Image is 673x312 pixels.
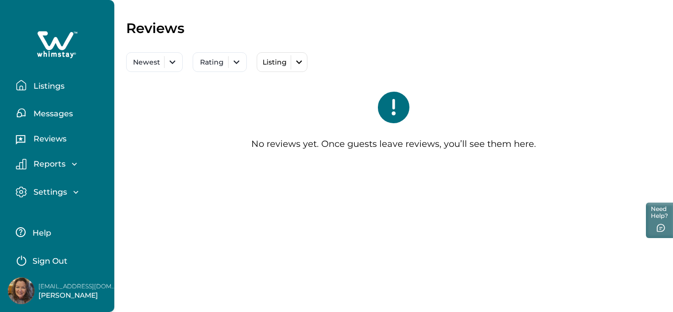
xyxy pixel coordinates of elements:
[16,186,106,198] button: Settings
[38,281,117,291] p: [EMAIL_ADDRESS][DOMAIN_NAME]
[260,58,287,67] p: Listing
[16,222,103,242] button: Help
[251,139,536,150] p: No reviews yet. Once guests leave reviews, you’ll see them here.
[16,159,106,170] button: Reports
[16,250,103,270] button: Sign Out
[33,256,67,266] p: Sign Out
[38,291,117,301] p: [PERSON_NAME]
[16,103,106,123] button: Messages
[31,109,73,119] p: Messages
[30,228,51,238] p: Help
[16,131,106,150] button: Reviews
[31,187,67,197] p: Settings
[8,277,34,304] img: Whimstay Host
[126,52,183,72] button: Newest
[126,20,184,36] p: Reviews
[31,134,67,144] p: Reviews
[16,75,106,95] button: Listings
[193,52,247,72] button: Rating
[257,52,307,72] button: Listing
[31,81,65,91] p: Listings
[31,159,66,169] p: Reports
